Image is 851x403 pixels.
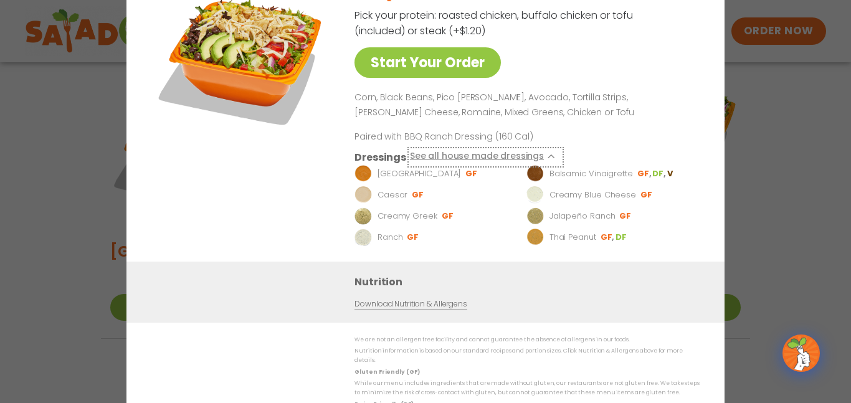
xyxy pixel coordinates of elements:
[354,186,372,203] img: Dressing preview image for Caesar
[549,209,616,222] p: Jalapeño Ranch
[601,231,616,242] li: GF
[378,230,403,243] p: Ranch
[526,164,544,182] img: Dressing preview image for Balsamic Vinaigrette
[442,210,455,221] li: GF
[640,189,654,200] li: GF
[354,149,406,164] h3: Dressings
[378,167,461,179] p: [GEOGRAPHIC_DATA]
[354,7,635,39] p: Pick your protein: roasted chicken, buffalo chicken or tofu (included) or steak (+$1.20)
[549,167,633,179] p: Balsamic Vinaigrette
[354,346,700,366] p: Nutrition information is based on our standard recipes and portion sizes. Click Nutrition & Aller...
[549,230,596,243] p: Thai Peanut
[354,228,372,245] img: Dressing preview image for Ranch
[637,168,652,179] li: GF
[784,336,819,371] img: wpChatIcon
[354,298,467,310] a: Download Nutrition & Allergens
[526,186,544,203] img: Dressing preview image for Creamy Blue Cheese
[354,47,501,78] a: Start Your Order
[354,130,585,143] p: Paired with BBQ Ranch Dressing (160 Cal)
[619,210,632,221] li: GF
[354,207,372,224] img: Dressing preview image for Creamy Greek
[465,168,478,179] li: GF
[410,149,561,164] button: See all house made dressings
[354,335,700,344] p: We are not an allergen free facility and cannot guarantee the absence of allergens in our foods.
[667,168,674,179] li: V
[616,231,628,242] li: DF
[652,168,667,179] li: DF
[354,164,372,182] img: Dressing preview image for BBQ Ranch
[407,231,420,242] li: GF
[526,228,544,245] img: Dressing preview image for Thai Peanut
[354,379,700,398] p: While our menu includes ingredients that are made without gluten, our restaurants are not gluten ...
[354,367,419,375] strong: Gluten Friendly (GF)
[549,188,636,201] p: Creamy Blue Cheese
[526,207,544,224] img: Dressing preview image for Jalapeño Ranch
[354,90,695,120] p: Corn, Black Beans, Pico [PERSON_NAME], Avocado, Tortilla Strips, [PERSON_NAME] Cheese, Romaine, M...
[354,273,706,289] h3: Nutrition
[378,188,407,201] p: Caesar
[378,209,437,222] p: Creamy Greek
[412,189,425,200] li: GF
